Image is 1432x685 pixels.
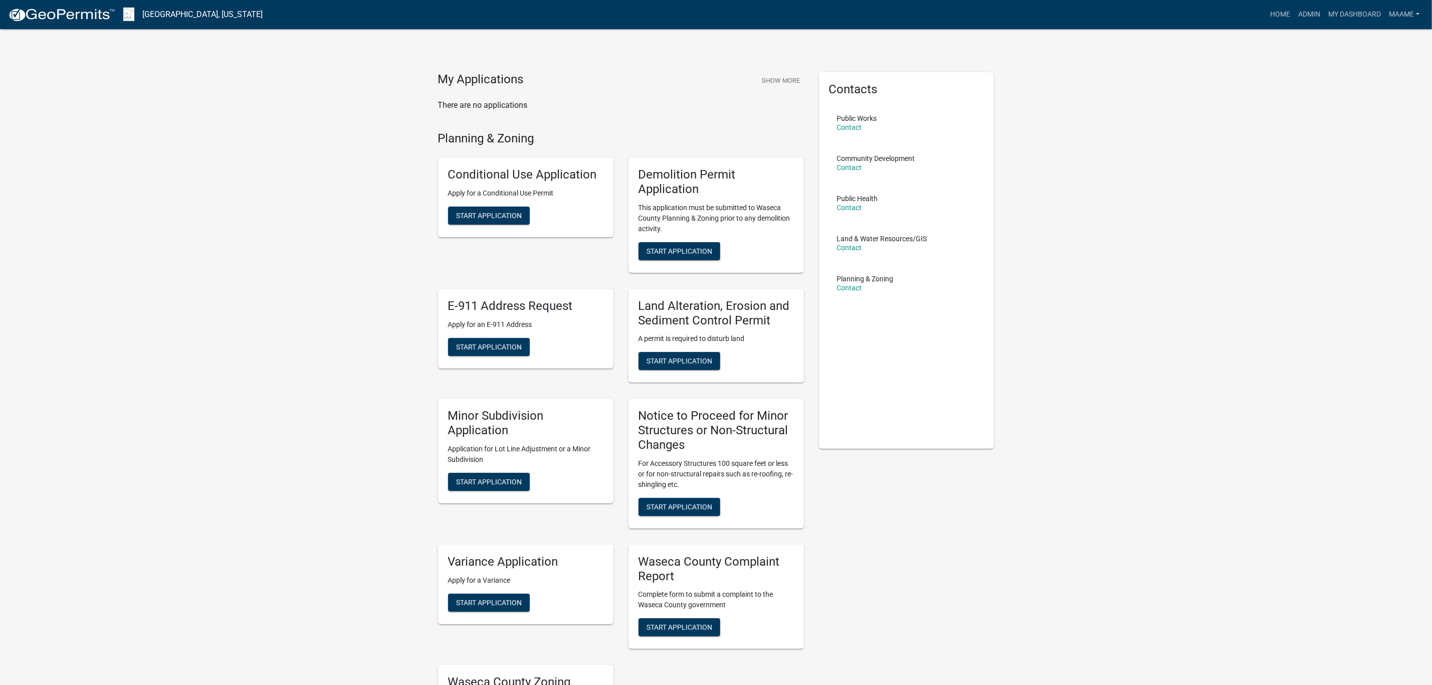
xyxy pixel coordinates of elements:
h5: Waseca County Complaint Report [639,555,794,584]
p: This application must be submitted to Waseca County Planning & Zoning prior to any demolition act... [639,203,794,234]
a: Contact [837,284,862,292]
p: Public Works [837,115,877,122]
p: Planning & Zoning [837,275,894,282]
button: Start Application [448,338,530,356]
p: Land & Water Resources/GIS [837,235,927,242]
p: Community Development [837,155,915,162]
button: Start Application [448,473,530,491]
span: Start Application [456,478,522,486]
span: Start Application [647,502,712,510]
p: Complete form to submit a complaint to the Waseca County government [639,589,794,610]
h4: Planning & Zoning [438,131,804,146]
h5: Notice to Proceed for Minor Structures or Non-Structural Changes [639,409,794,452]
a: Admin [1294,5,1324,24]
a: My Dashboard [1324,5,1385,24]
span: Start Application [456,342,522,351]
h5: Land Alteration, Erosion and Sediment Control Permit [639,299,794,328]
a: Home [1266,5,1294,24]
a: Maame [1385,5,1424,24]
a: [GEOGRAPHIC_DATA], [US_STATE] [142,6,263,23]
h5: Minor Subdivision Application [448,409,603,438]
button: Start Application [639,242,720,260]
button: Start Application [639,498,720,516]
span: Start Application [647,623,712,631]
p: There are no applications [438,99,804,111]
span: Start Application [456,598,522,606]
button: Start Application [639,352,720,370]
a: Contact [837,163,862,172]
span: Start Application [647,357,712,365]
a: Contact [837,123,862,131]
h5: Contacts [829,82,984,97]
button: Show More [758,72,804,89]
h5: Demolition Permit Application [639,167,794,197]
p: Apply for a Conditional Use Permit [448,188,603,199]
h5: Conditional Use Application [448,167,603,182]
a: Contact [837,244,862,252]
span: Start Application [647,247,712,255]
span: Start Application [456,212,522,220]
h5: Variance Application [448,555,603,569]
img: Waseca County, Minnesota [123,8,134,21]
p: A permit is required to disturb land [639,333,794,344]
button: Start Application [448,594,530,612]
p: Apply for an E-911 Address [448,319,603,330]
h5: E-911 Address Request [448,299,603,313]
button: Start Application [448,207,530,225]
p: Apply for a Variance [448,575,603,586]
p: Public Health [837,195,878,202]
h4: My Applications [438,72,524,87]
a: Contact [837,204,862,212]
p: Application for Lot Line Adjustment or a Minor Subdivision [448,444,603,465]
button: Start Application [639,618,720,636]
p: For Accessory Structures 100 square feet or less or for non-structural repairs such as re-roofing... [639,458,794,490]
